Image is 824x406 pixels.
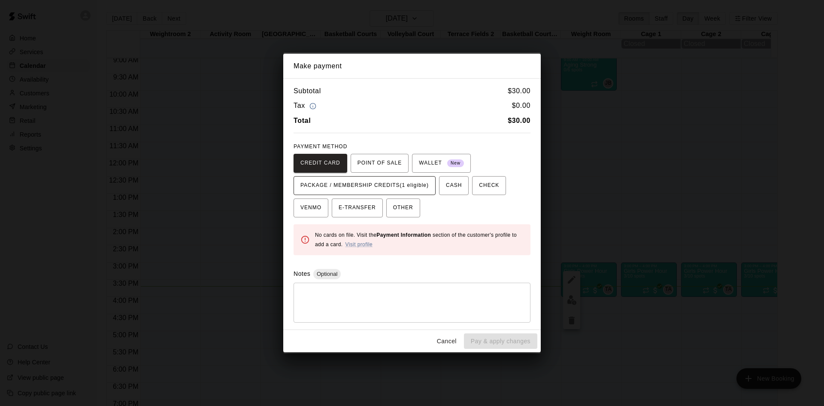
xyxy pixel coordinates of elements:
a: Visit profile [345,241,373,247]
label: Notes [294,270,310,277]
span: PAYMENT METHOD [294,143,347,150]
b: Total [294,117,311,124]
button: OTHER [386,198,420,217]
span: WALLET [419,156,464,170]
span: OTHER [393,201,413,215]
h6: Subtotal [294,85,321,97]
button: WALLET New [412,154,471,173]
span: POINT OF SALE [357,156,402,170]
span: Optional [313,271,341,277]
button: POINT OF SALE [351,154,409,173]
button: CASH [439,176,469,195]
button: CREDIT CARD [294,154,347,173]
span: CHECK [479,179,499,192]
span: New [447,158,464,169]
b: Payment Information [376,232,431,238]
span: CREDIT CARD [300,156,340,170]
span: No cards on file. Visit the section of the customer's profile to add a card. [315,232,517,247]
span: PACKAGE / MEMBERSHIP CREDITS (1 eligible) [300,179,429,192]
span: VENMO [300,201,321,215]
h6: Tax [294,100,318,112]
h6: $ 0.00 [512,100,530,112]
button: PACKAGE / MEMBERSHIP CREDITS(1 eligible) [294,176,436,195]
button: E-TRANSFER [332,198,383,217]
button: VENMO [294,198,328,217]
h6: $ 30.00 [508,85,530,97]
span: E-TRANSFER [339,201,376,215]
span: CASH [446,179,462,192]
h2: Make payment [283,54,541,79]
button: Cancel [433,333,460,349]
button: CHECK [472,176,506,195]
b: $ 30.00 [508,117,530,124]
